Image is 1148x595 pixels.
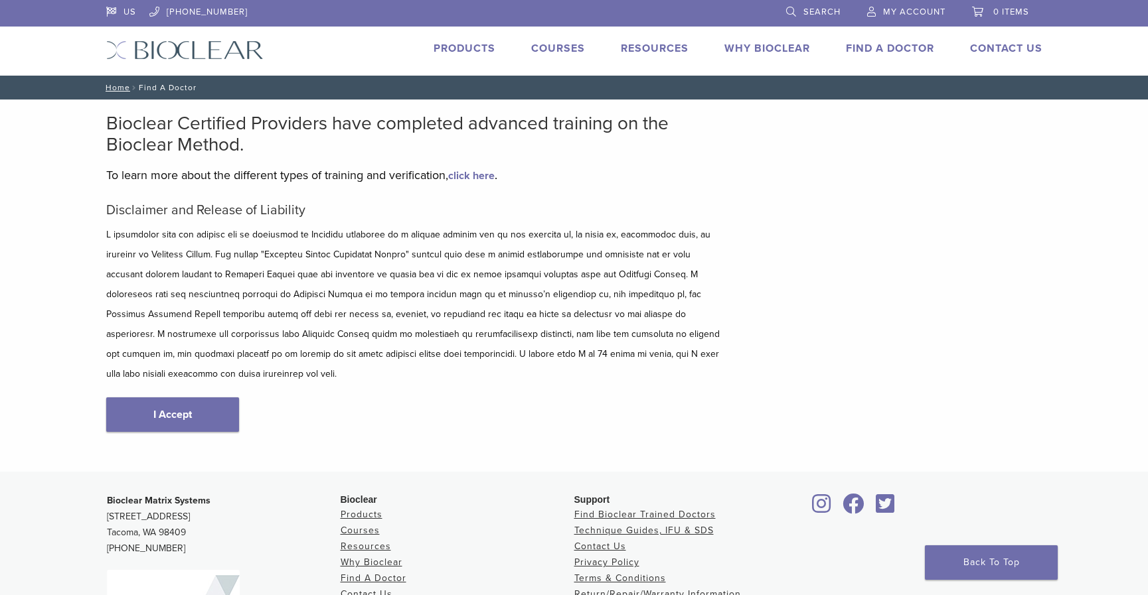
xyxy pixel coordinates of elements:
[925,545,1058,580] a: Back To Top
[872,501,900,515] a: Bioclear
[106,225,724,384] p: L ipsumdolor sita con adipisc eli se doeiusmod te Incididu utlaboree do m aliquae adminim ven qu ...
[106,113,724,155] h2: Bioclear Certified Providers have completed advanced training on the Bioclear Method.
[621,42,689,55] a: Resources
[341,509,382,520] a: Products
[434,42,495,55] a: Products
[107,495,210,506] strong: Bioclear Matrix Systems
[970,42,1042,55] a: Contact Us
[574,494,610,505] span: Support
[106,397,239,432] a: I Accept
[724,42,810,55] a: Why Bioclear
[130,84,139,91] span: /
[341,541,391,552] a: Resources
[531,42,585,55] a: Courses
[107,493,341,557] p: [STREET_ADDRESS] Tacoma, WA 98409 [PHONE_NUMBER]
[574,557,639,568] a: Privacy Policy
[803,7,841,17] span: Search
[341,525,380,536] a: Courses
[102,83,130,92] a: Home
[341,557,402,568] a: Why Bioclear
[574,541,626,552] a: Contact Us
[106,165,724,185] p: To learn more about the different types of training and verification, .
[883,7,945,17] span: My Account
[846,42,934,55] a: Find A Doctor
[106,40,264,60] img: Bioclear
[448,169,495,182] a: click here
[839,501,869,515] a: Bioclear
[574,525,714,536] a: Technique Guides, IFU & SDS
[574,509,716,520] a: Find Bioclear Trained Doctors
[993,7,1029,17] span: 0 items
[106,202,724,218] h5: Disclaimer and Release of Liability
[574,572,666,584] a: Terms & Conditions
[341,494,377,505] span: Bioclear
[808,501,836,515] a: Bioclear
[341,572,406,584] a: Find A Doctor
[96,76,1052,99] nav: Find A Doctor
